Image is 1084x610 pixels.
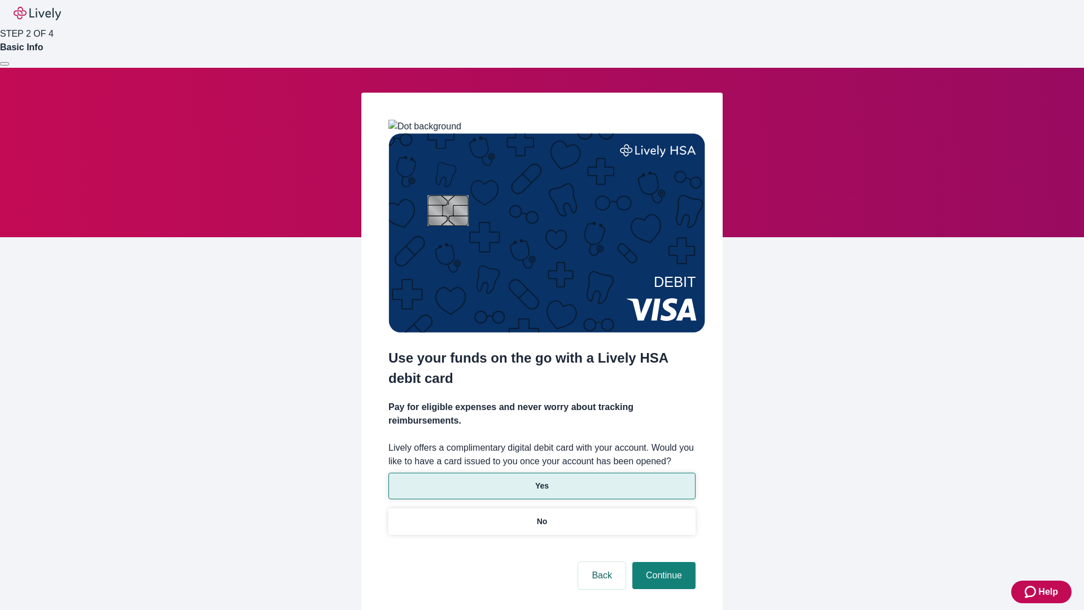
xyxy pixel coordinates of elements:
[388,508,696,535] button: No
[632,562,696,589] button: Continue
[388,133,705,333] img: Debit card
[1025,585,1038,599] svg: Zendesk support icon
[578,562,626,589] button: Back
[535,480,549,492] p: Yes
[388,441,696,468] label: Lively offers a complimentary digital debit card with your account. Would you like to have a card...
[537,516,548,528] p: No
[388,473,696,499] button: Yes
[1038,585,1058,599] span: Help
[14,7,61,20] img: Lively
[1011,581,1072,603] button: Zendesk support iconHelp
[388,348,696,389] h2: Use your funds on the go with a Lively HSA debit card
[388,120,461,133] img: Dot background
[388,400,696,428] h4: Pay for eligible expenses and never worry about tracking reimbursements.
